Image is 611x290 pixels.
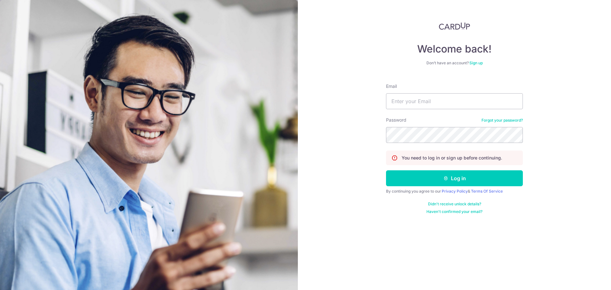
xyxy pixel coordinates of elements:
p: You need to log in or sign up before continuing. [402,155,502,161]
label: Password [386,117,406,123]
button: Log in [386,170,523,186]
div: By continuing you agree to our & [386,189,523,194]
a: Didn't receive unlock details? [428,202,481,207]
a: Forgot your password? [481,118,523,123]
input: Enter your Email [386,93,523,109]
img: CardUp Logo [439,22,470,30]
a: Terms Of Service [471,189,503,194]
h4: Welcome back! [386,43,523,55]
a: Haven't confirmed your email? [426,209,482,214]
a: Privacy Policy [442,189,468,194]
a: Sign up [469,60,483,65]
div: Don’t have an account? [386,60,523,66]
label: Email [386,83,397,89]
